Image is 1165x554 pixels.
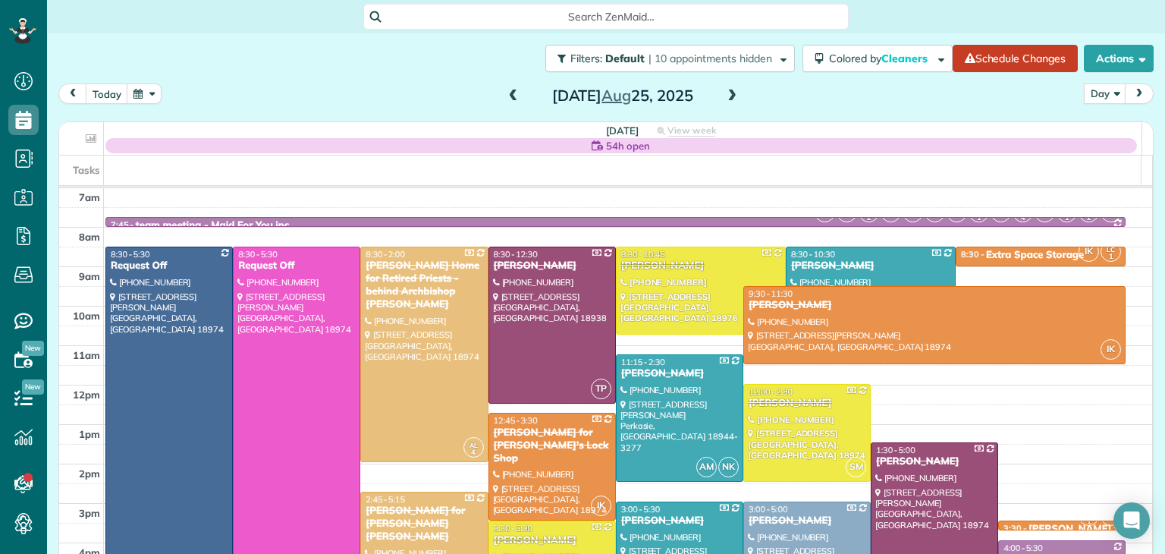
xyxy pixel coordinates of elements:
div: Request Off [110,260,228,272]
span: 1pm [79,428,100,440]
div: [PERSON_NAME] [748,397,866,410]
div: [PERSON_NAME] [620,260,781,272]
span: AL [469,441,478,449]
span: 3:00 - 5:30 [621,504,661,515]
button: Actions [1084,45,1154,72]
div: [PERSON_NAME] for [PERSON_NAME]'s Lock Shop [493,427,611,465]
span: 9am [79,270,100,282]
span: | 10 appointments hidden [648,52,772,65]
span: 8:30 - 10:30 [791,249,835,260]
div: [PERSON_NAME] [493,260,611,272]
span: IK [1079,241,1099,262]
small: 4 [464,445,483,460]
button: Day [1084,83,1126,104]
span: Filters: [570,52,602,65]
div: [PERSON_NAME] [790,260,951,272]
span: SM [846,457,866,477]
span: Cleaners [881,52,930,65]
span: 12:00 - 2:30 [749,386,793,397]
small: 1 [969,211,988,225]
button: prev [58,83,87,104]
span: 2:45 - 5:15 [366,494,405,505]
span: 12pm [73,389,100,401]
span: 8:30 - 5:30 [111,249,150,260]
div: Request Off [237,260,356,272]
span: 8am [79,231,100,243]
div: [PERSON_NAME] [748,299,1122,312]
small: 2 [859,211,878,225]
span: 54h open [606,138,650,153]
span: 7am [79,191,100,203]
button: Colored byCleaners [802,45,953,72]
div: [PERSON_NAME] [620,515,739,527]
span: New [22,341,44,356]
span: View week [667,124,716,137]
span: AM [696,457,717,477]
span: 1:30 - 5:00 [876,445,915,455]
span: 9:30 - 11:30 [749,288,793,299]
small: 1 [1079,515,1098,529]
div: Extra Space Storage [986,249,1084,262]
h2: [DATE] 25, 2025 [528,87,718,104]
span: 8:30 - 2:00 [366,249,405,260]
span: 12:45 - 3:30 [494,415,538,426]
span: 4:00 - 5:30 [1003,543,1043,553]
span: 3:30 - 5:30 [494,523,533,534]
button: next [1125,83,1154,104]
span: 11:15 - 2:30 [621,357,665,367]
span: 8:30 - 5:30 [238,249,278,260]
span: 3:00 - 5:00 [749,504,788,515]
div: Open Intercom Messenger [1113,502,1150,539]
div: [PERSON_NAME] Home for Retired Priests - behind Archbishop [PERSON_NAME] [365,260,483,311]
div: [PERSON_NAME] [875,455,994,468]
div: team meeting - Maid For You,inc. [136,219,292,232]
a: Schedule Changes [953,45,1078,72]
span: 8:30 - 10:45 [621,249,665,260]
span: 11am [73,349,100,361]
span: Aug [601,86,631,105]
span: 10am [73,310,100,322]
div: [PERSON_NAME] [620,367,739,380]
span: NK [718,457,739,477]
small: 1 [1057,211,1076,225]
button: today [86,83,128,104]
div: [PERSON_NAME] [748,515,866,527]
small: 4 [1013,211,1032,225]
small: 2 [1079,211,1098,225]
span: New [22,379,44,395]
span: Tasks [73,164,100,176]
button: Filters: Default | 10 appointments hidden [545,45,795,72]
div: [PERSON_NAME] [493,534,611,547]
a: Filters: Default | 10 appointments hidden [538,45,795,72]
span: 3pm [79,507,100,519]
span: Default [605,52,645,65]
span: [DATE] [606,124,639,137]
span: 2pm [79,467,100,480]
span: IK [1101,339,1121,360]
span: TP [591,379,611,399]
span: 8:30 - 12:30 [494,249,538,260]
span: IK [591,496,611,516]
div: [PERSON_NAME] for [PERSON_NAME] [PERSON_NAME] [365,505,483,543]
small: 1 [1101,250,1120,264]
span: Colored by [829,52,933,65]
